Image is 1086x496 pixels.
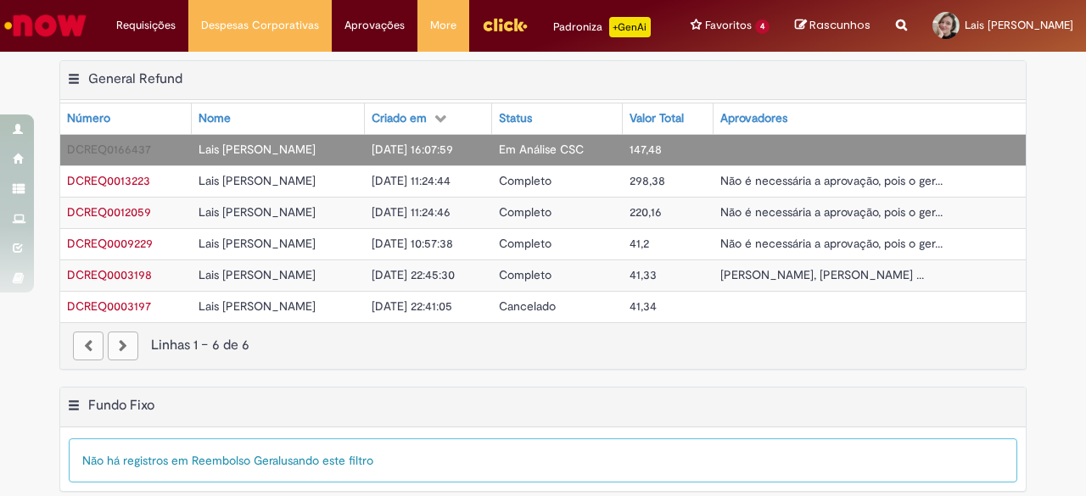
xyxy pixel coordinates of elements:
[69,438,1017,482] div: Não há registros em Reembolso Geral
[499,110,532,127] div: Status
[67,173,150,188] span: DCREQ0013223
[199,204,316,220] span: Lais [PERSON_NAME]
[67,267,152,282] span: DCREQ0003198
[372,142,453,157] span: [DATE] 16:07:59
[199,298,316,314] span: Lais [PERSON_NAME]
[372,236,453,251] span: [DATE] 10:57:38
[720,204,943,220] span: Não é necessária a aprovação, pois o ger...
[630,110,684,127] div: Valor Total
[630,173,665,188] span: 298,38
[809,17,870,33] span: Rascunhos
[67,236,153,251] a: Abrir Registro: DCREQ0009229
[372,204,451,220] span: [DATE] 11:24:46
[482,12,528,37] img: click_logo_yellow_360x200.png
[67,298,151,314] span: DCREQ0003197
[60,322,1026,369] nav: paginação
[795,18,870,34] a: Rascunhos
[199,236,316,251] span: Lais [PERSON_NAME]
[199,110,231,127] div: Nome
[609,17,651,37] p: +GenAi
[965,18,1073,32] span: Lais [PERSON_NAME]
[372,173,451,188] span: [DATE] 11:24:44
[67,204,151,220] a: Abrir Registro: DCREQ0012059
[67,397,81,419] button: Fundo Fixo Menu de contexto
[67,267,152,282] a: Abrir Registro: DCREQ0003198
[67,110,110,127] div: Número
[630,204,662,220] span: 220,16
[720,267,924,282] span: [PERSON_NAME], [PERSON_NAME] ...
[88,397,154,414] h2: Fundo Fixo
[553,17,651,37] div: Padroniza
[755,20,770,34] span: 4
[88,70,182,87] h2: General Refund
[199,267,316,282] span: Lais [PERSON_NAME]
[372,267,455,282] span: [DATE] 22:45:30
[630,142,662,157] span: 147,48
[499,142,584,157] span: Em Análise CSC
[67,204,151,220] span: DCREQ0012059
[499,236,551,251] span: Completo
[499,204,551,220] span: Completo
[201,17,319,34] span: Despesas Corporativas
[73,336,1013,355] div: Linhas 1 − 6 de 6
[705,17,752,34] span: Favoritos
[67,70,81,92] button: General Refund Menu de contexto
[720,110,787,127] div: Aprovadores
[344,17,405,34] span: Aprovações
[499,267,551,282] span: Completo
[630,298,657,314] span: 41,34
[630,236,649,251] span: 41,2
[630,267,657,282] span: 41,33
[67,142,151,157] a: Abrir Registro: DCREQ0166437
[281,453,373,468] span: usando este filtro
[199,142,316,157] span: Lais [PERSON_NAME]
[499,298,556,314] span: Cancelado
[720,236,943,251] span: Não é necessária a aprovação, pois o ger...
[2,8,89,42] img: ServiceNow
[372,110,427,127] div: Criado em
[720,173,943,188] span: Não é necessária a aprovação, pois o ger...
[67,173,150,188] a: Abrir Registro: DCREQ0013223
[499,173,551,188] span: Completo
[430,17,456,34] span: More
[67,142,151,157] span: DCREQ0166437
[199,173,316,188] span: Lais [PERSON_NAME]
[116,17,176,34] span: Requisições
[372,298,452,314] span: [DATE] 22:41:05
[67,298,151,314] a: Abrir Registro: DCREQ0003197
[67,236,153,251] span: DCREQ0009229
